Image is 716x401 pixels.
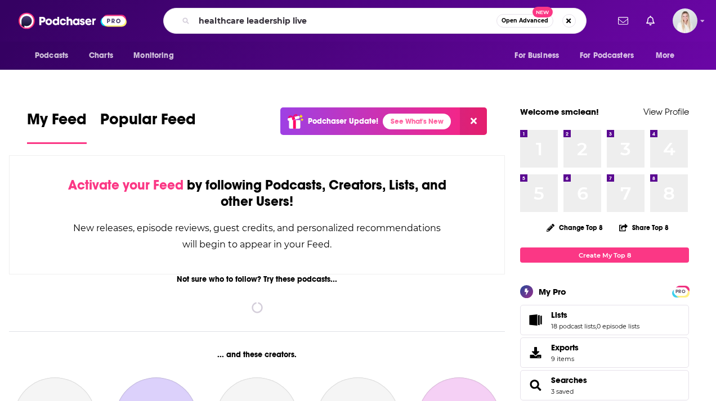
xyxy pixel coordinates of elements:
a: Popular Feed [100,110,196,144]
span: Lists [551,310,567,320]
span: PRO [674,287,687,296]
span: Lists [520,305,689,335]
div: by following Podcasts, Creators, Lists, and other Users! [66,177,448,210]
span: Open Advanced [502,18,548,24]
p: Podchaser Update! [308,116,378,126]
button: Show profile menu [673,8,697,33]
button: open menu [648,45,689,66]
input: Search podcasts, credits, & more... [194,12,496,30]
span: Searches [520,370,689,400]
a: 0 episode lists [597,322,639,330]
span: My Feed [27,110,87,136]
a: 18 podcast lists [551,322,596,330]
button: Share Top 8 [619,217,669,238]
img: Podchaser - Follow, Share and Rate Podcasts [19,10,127,31]
span: Monitoring [133,48,173,64]
button: open menu [27,45,83,66]
a: Charts [82,45,120,66]
span: Exports [524,345,547,361]
div: Search podcasts, credits, & more... [163,8,587,34]
img: User Profile [673,8,697,33]
a: Show notifications dropdown [642,11,659,30]
span: For Business [514,48,559,64]
button: open menu [126,45,188,66]
button: open menu [572,45,650,66]
span: Exports [551,343,579,353]
span: New [532,7,553,17]
a: Welcome smclean! [520,106,599,117]
a: Lists [551,310,639,320]
span: , [596,322,597,330]
a: Show notifications dropdown [614,11,633,30]
span: Charts [89,48,113,64]
a: My Feed [27,110,87,144]
span: More [656,48,675,64]
a: View Profile [643,106,689,117]
button: Change Top 8 [540,220,610,235]
div: New releases, episode reviews, guest credits, and personalized recommendations will begin to appe... [66,220,448,253]
div: Not sure who to follow? Try these podcasts... [9,274,505,284]
a: Lists [524,312,547,328]
button: Open AdvancedNew [496,14,553,28]
a: 3 saved [551,388,574,395]
span: For Podcasters [580,48,634,64]
span: 9 items [551,355,579,363]
span: Activate your Feed [68,177,184,193]
a: Create My Top 8 [520,247,689,263]
a: PRO [674,287,687,295]
a: Searches [551,375,587,385]
span: Podcasts [35,48,68,64]
a: Exports [520,337,689,368]
div: My Pro [539,286,566,297]
span: Logged in as smclean [673,8,697,33]
a: See What's New [383,114,451,129]
a: Searches [524,377,547,393]
span: Popular Feed [100,110,196,136]
button: open menu [507,45,573,66]
div: ... and these creators. [9,350,505,359]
